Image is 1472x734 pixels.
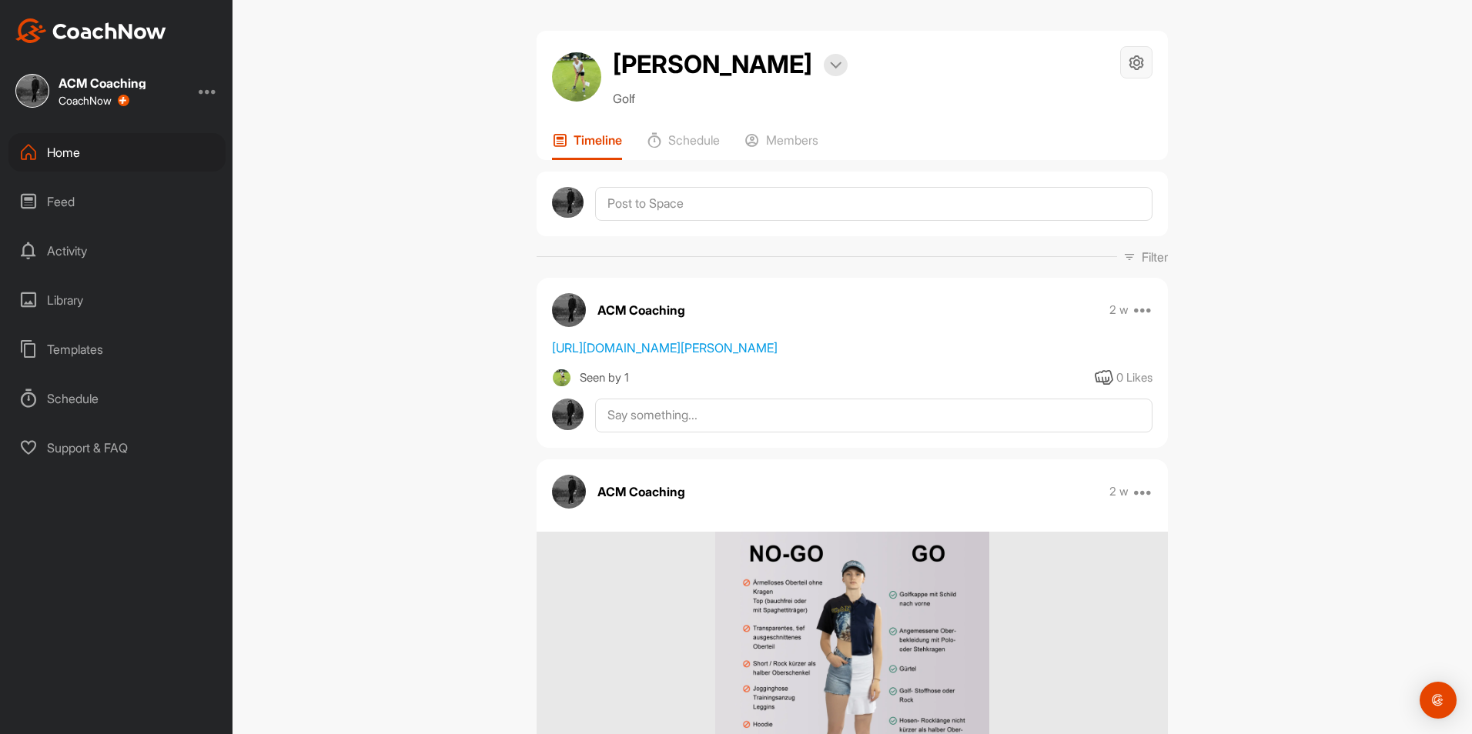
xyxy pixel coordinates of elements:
p: Filter [1142,248,1168,266]
p: Members [766,132,818,148]
div: Support & FAQ [8,429,226,467]
img: avatar [552,293,586,327]
img: arrow-down [830,62,841,69]
h2: [PERSON_NAME] [613,46,812,83]
div: Activity [8,232,226,270]
img: avatar [552,399,584,430]
img: avatar [552,475,586,509]
div: Templates [8,330,226,369]
p: Schedule [668,132,720,148]
p: 2 w [1109,302,1129,318]
div: Library [8,281,226,319]
div: CoachNow [59,95,129,107]
img: square_150b808a336e922b65256fc0d4a00959.jpg [15,74,49,108]
div: Home [8,133,226,172]
img: avatar [552,52,601,102]
div: Schedule [8,379,226,418]
div: Feed [8,182,226,221]
div: ACM Coaching [59,77,146,89]
img: square_46c1499c239a586da55bf7c77ec75dad.jpg [552,369,571,388]
p: ACM Coaching [597,301,685,319]
div: Seen by 1 [580,369,629,388]
div: Open Intercom Messenger [1420,682,1457,719]
p: Timeline [574,132,622,148]
div: 0 Likes [1116,369,1153,387]
img: avatar [552,187,584,219]
a: [URL][DOMAIN_NAME][PERSON_NAME] [552,340,778,355]
p: 2 w [1109,484,1129,499]
img: CoachNow [15,18,166,43]
p: Golf [613,89,848,108]
p: ACM Coaching [597,482,685,501]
